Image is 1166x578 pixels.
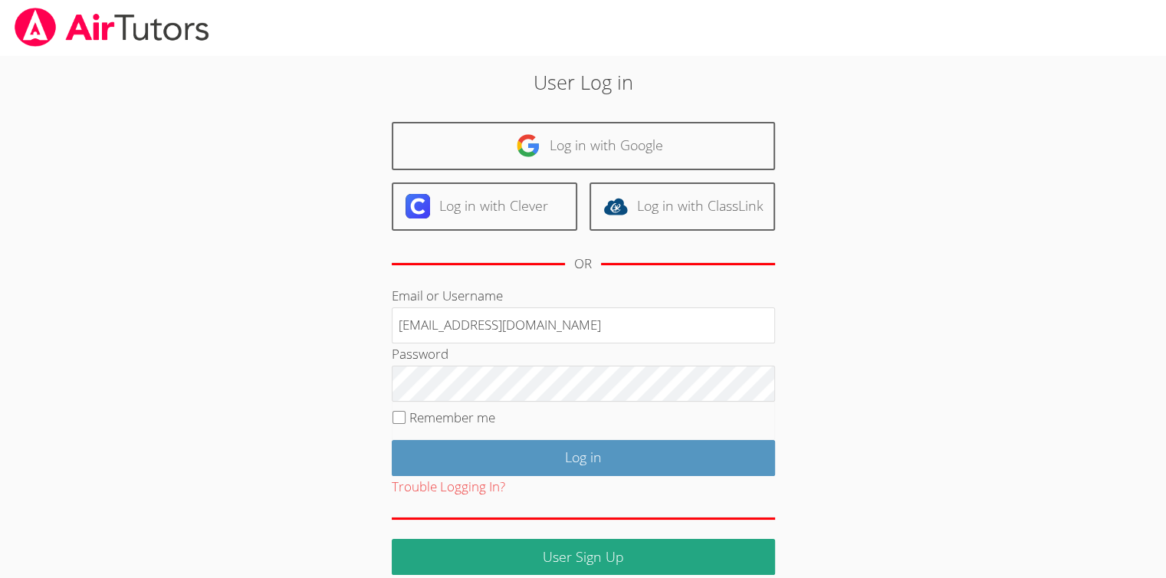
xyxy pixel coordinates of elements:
[392,539,775,575] a: User Sign Up
[268,67,898,97] h2: User Log in
[392,287,503,304] label: Email or Username
[392,476,505,498] button: Trouble Logging In?
[13,8,211,47] img: airtutors_banner-c4298cdbf04f3fff15de1276eac7730deb9818008684d7c2e4769d2f7ddbe033.png
[392,345,448,363] label: Password
[392,440,775,476] input: Log in
[392,122,775,170] a: Log in with Google
[590,182,775,231] a: Log in with ClassLink
[406,194,430,218] img: clever-logo-6eab21bc6e7a338710f1a6ff85c0baf02591cd810cc4098c63d3a4b26e2feb20.svg
[516,133,540,158] img: google-logo-50288ca7cdecda66e5e0955fdab243c47b7ad437acaf1139b6f446037453330a.svg
[409,409,495,426] label: Remember me
[392,182,577,231] a: Log in with Clever
[603,194,628,218] img: classlink-logo-d6bb404cc1216ec64c9a2012d9dc4662098be43eaf13dc465df04b49fa7ab582.svg
[574,253,592,275] div: OR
